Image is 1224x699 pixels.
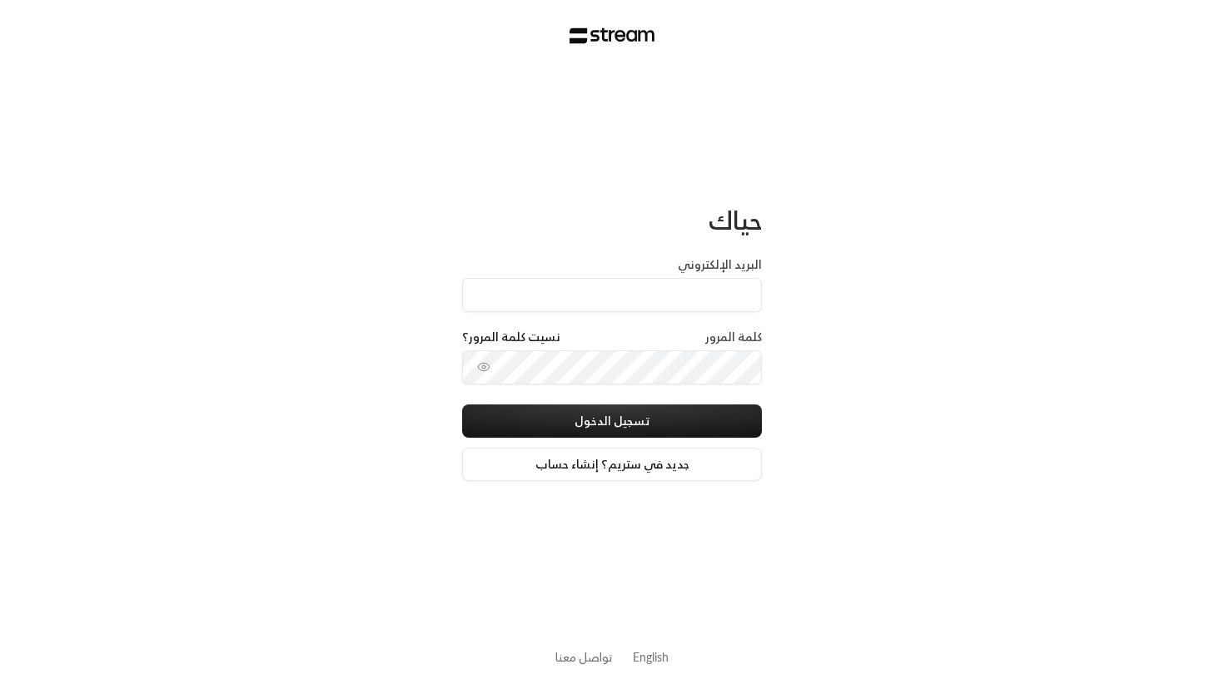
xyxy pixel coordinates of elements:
[462,404,762,438] button: تسجيل الدخول
[470,354,497,380] button: toggle password visibility
[462,329,560,345] a: نسيت كلمة المرور؟
[555,648,613,666] button: تواصل معنا
[678,256,762,273] label: البريد الإلكتروني
[462,448,762,481] a: جديد في ستريم؟ إنشاء حساب
[705,329,762,345] label: كلمة المرور
[633,642,669,672] a: English
[570,27,655,44] img: Stream Logo
[555,647,613,667] a: تواصل معنا
[709,198,762,242] span: حياك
